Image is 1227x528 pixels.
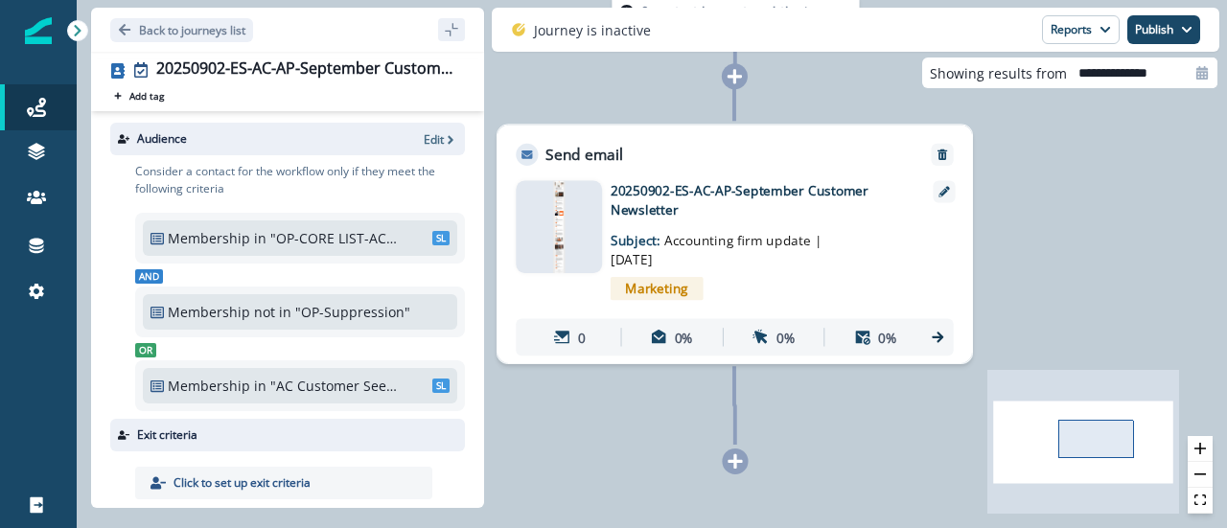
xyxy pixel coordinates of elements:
button: Reports [1042,15,1120,44]
p: Add tag [129,90,164,102]
p: Send email [545,144,622,166]
p: Back to journeys list [139,22,245,38]
p: Membership [168,302,250,322]
p: Showing results from [930,63,1067,83]
p: 0 [578,328,586,347]
div: 20250902-ES-AC-AP-September Customer Newsletter [156,59,457,80]
p: "OP-Suppression" [295,302,425,322]
p: Membership [168,228,250,248]
p: not in [254,302,291,322]
span: SL [432,231,450,245]
img: email asset unavailable [553,180,565,273]
button: Go back [110,18,253,42]
p: "OP-CORE LIST-AC: AP Console Admins" [270,228,400,248]
p: Subject: [611,219,843,269]
span: Marketing [611,277,704,300]
button: Add tag [110,88,168,103]
div: Send emailRemoveemail asset unavailable20250902-ES-AC-AP-September Customer NewsletterSubject: Ac... [497,124,973,363]
p: 20250902-ES-AC-AP-September Customer Newsletter [611,180,907,219]
span: Accounting firm update | [DATE] [611,232,822,269]
p: 0% [878,328,896,347]
img: Inflection [25,17,52,44]
button: Remove [928,149,958,162]
p: Consider a contact for the workflow only if they meet the following criteria [135,163,465,197]
button: Publish [1127,15,1200,44]
span: Or [135,343,156,357]
p: Click to set up exit criteria [174,474,311,492]
p: Journey is inactive [534,20,651,40]
p: Exit criteria [137,426,197,444]
button: fit view [1188,488,1213,514]
p: Membership [168,376,250,396]
button: zoom in [1188,436,1213,462]
button: sidebar collapse toggle [438,18,465,41]
p: Audience [137,130,187,148]
p: 0% [675,328,693,347]
p: in [254,228,266,248]
p: "AC Customer Seed List" [270,376,400,396]
button: Edit [424,131,457,148]
p: 0% [776,328,795,347]
span: SL [432,379,450,393]
button: zoom out [1188,462,1213,488]
span: And [135,269,163,284]
p: Edit [424,131,444,148]
p: in [254,376,266,396]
